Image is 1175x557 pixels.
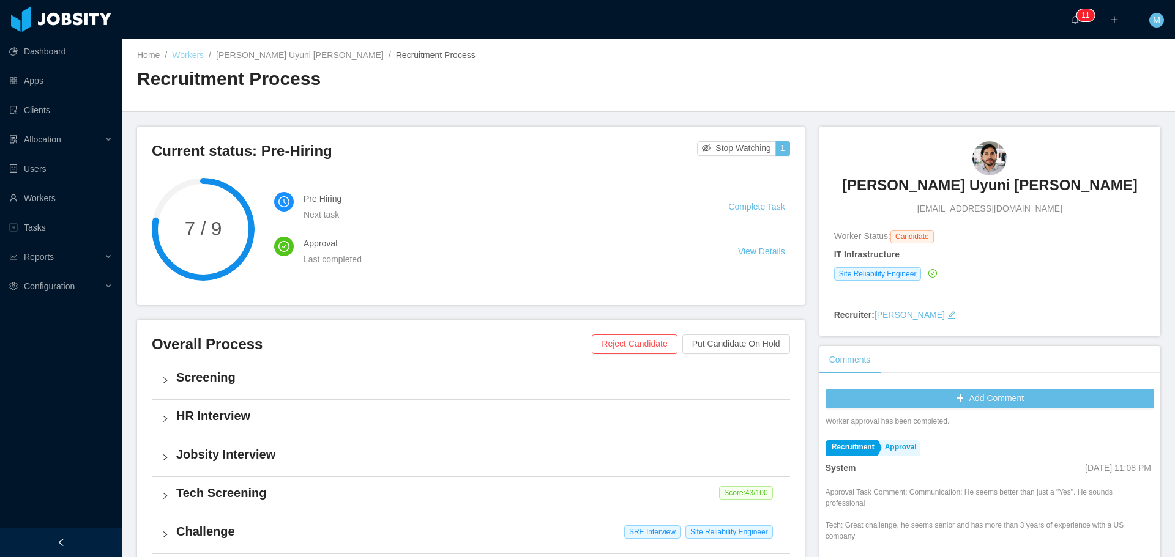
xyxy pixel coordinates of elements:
span: Reports [24,252,54,262]
a: icon: auditClients [9,98,113,122]
i: icon: right [162,531,169,538]
span: Worker Status: [834,231,890,241]
button: Reject Candidate [592,334,677,354]
button: icon: eye-invisibleStop Watching [697,141,776,156]
img: d762c864-b0ed-406d-9984-7d5fb302340e_68acc87f012d6-90w.png [972,141,1007,175]
div: icon: rightChallenge [152,515,790,553]
a: icon: pie-chartDashboard [9,39,113,64]
div: icon: rightJobsity Interview [152,438,790,476]
span: SRE Interview [624,525,681,539]
a: [PERSON_NAME] Uyuni [PERSON_NAME] [216,50,384,60]
button: 1 [775,141,790,156]
div: Next task [304,208,699,221]
h4: Screening [176,369,780,386]
i: icon: line-chart [9,253,18,261]
i: icon: check-circle [278,241,289,252]
a: [PERSON_NAME] Uyuni [PERSON_NAME] [842,175,1138,202]
h4: Approval [304,237,709,250]
h4: Jobsity Interview [176,446,780,463]
a: icon: check-circle [926,268,937,278]
a: icon: profileTasks [9,215,113,240]
span: M [1153,13,1160,28]
a: Workers [172,50,204,60]
div: Comments [819,346,881,374]
i: icon: clock-circle [278,196,289,207]
a: icon: appstoreApps [9,68,113,93]
h4: Challenge [176,523,780,540]
span: Configuration [24,281,75,291]
sup: 11 [1076,9,1094,21]
button: icon: plusAdd Comment [826,389,1154,408]
i: icon: solution [9,135,18,144]
div: Worker approval has been completed. [826,416,950,427]
i: icon: setting [9,282,18,290]
strong: IT Infrastructure [834,249,900,259]
a: icon: robotUsers [9,157,113,181]
div: icon: rightTech Screening [152,477,790,515]
h4: HR Interview [176,407,780,424]
span: / [209,50,211,60]
div: icon: rightScreening [152,361,790,399]
span: [EMAIL_ADDRESS][DOMAIN_NAME] [917,202,1062,215]
a: Home [137,50,160,60]
span: Site Reliability Engineer [834,267,922,281]
h4: Tech Screening [176,484,780,501]
span: 7 / 9 [152,219,255,238]
strong: System [826,463,856,473]
span: / [389,50,391,60]
div: Last completed [304,253,709,266]
div: Approval Task Comment: Communication: He seems better than just a "Yes". He sounds professional T... [826,487,1154,542]
i: icon: right [162,454,169,461]
span: Site Reliability Engineer [685,525,773,539]
div: icon: rightHR Interview [152,400,790,438]
i: icon: right [162,492,169,500]
h4: Pre Hiring [304,192,699,205]
a: Complete Task [728,202,785,212]
span: / [165,50,167,60]
p: 1 [1086,9,1090,21]
i: icon: right [162,377,169,384]
a: Approval [879,440,920,456]
a: Recruitment [826,440,878,456]
span: Candidate [890,230,934,243]
i: icon: plus [1110,15,1119,24]
p: 1 [1081,9,1086,21]
span: Allocation [24,135,61,144]
span: Recruitment Process [396,50,476,60]
i: icon: bell [1071,15,1080,24]
span: Score: 43 /100 [719,486,772,500]
i: icon: right [162,415,169,422]
button: Put Candidate On Hold [682,334,790,354]
i: icon: check-circle [928,269,937,278]
a: icon: userWorkers [9,186,113,210]
h2: Recruitment Process [137,67,649,92]
h3: Current status: Pre-Hiring [152,141,697,161]
strong: Recruiter: [834,310,875,320]
span: [DATE] 11:08 PM [1085,463,1151,473]
h3: Overall Process [152,334,592,354]
h3: [PERSON_NAME] Uyuni [PERSON_NAME] [842,175,1138,195]
a: [PERSON_NAME] [875,310,945,320]
a: View Details [738,246,785,256]
i: icon: edit [947,311,956,319]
